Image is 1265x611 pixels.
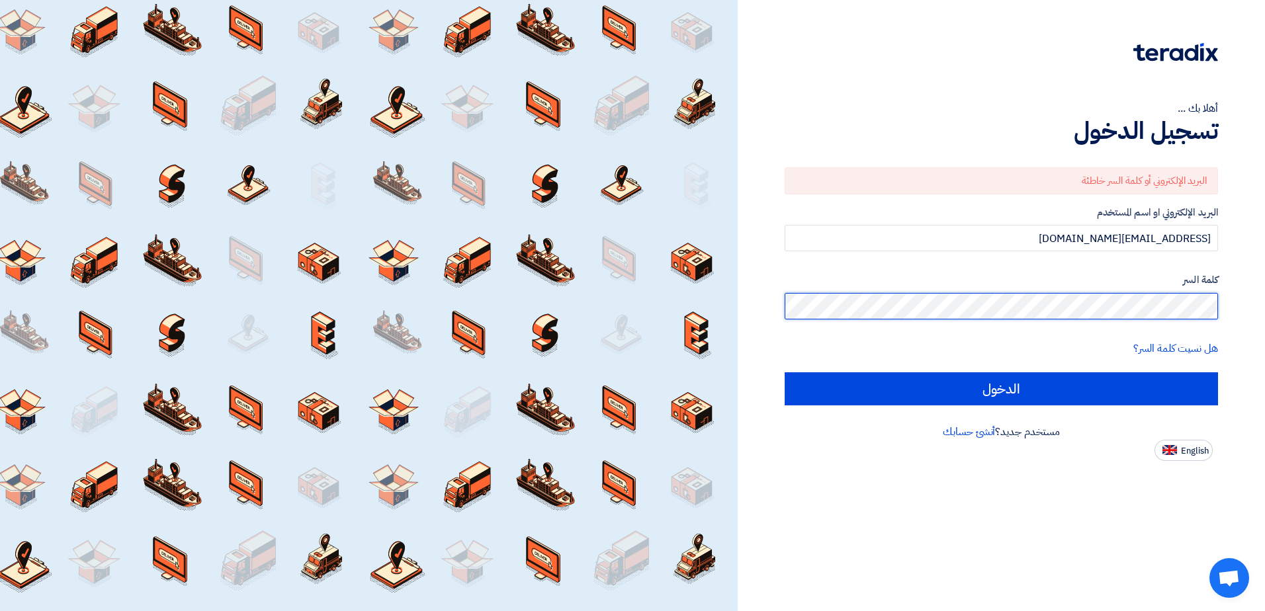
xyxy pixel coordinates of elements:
[785,205,1218,220] label: البريد الإلكتروني او اسم المستخدم
[785,424,1218,440] div: مستخدم جديد؟
[1133,43,1218,61] img: Teradix logo
[1181,446,1209,456] span: English
[1155,440,1213,461] button: English
[785,167,1218,194] div: البريد الإلكتروني أو كلمة السر خاطئة
[943,424,995,440] a: أنشئ حسابك
[1162,445,1177,455] img: en-US.png
[785,272,1218,288] label: كلمة السر
[785,101,1218,116] div: أهلا بك ...
[785,116,1218,145] h1: تسجيل الدخول
[1133,341,1218,356] a: هل نسيت كلمة السر؟
[1209,558,1249,598] a: Open chat
[785,372,1218,405] input: الدخول
[785,225,1218,251] input: أدخل بريد العمل الإلكتروني او اسم المستخدم الخاص بك ...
